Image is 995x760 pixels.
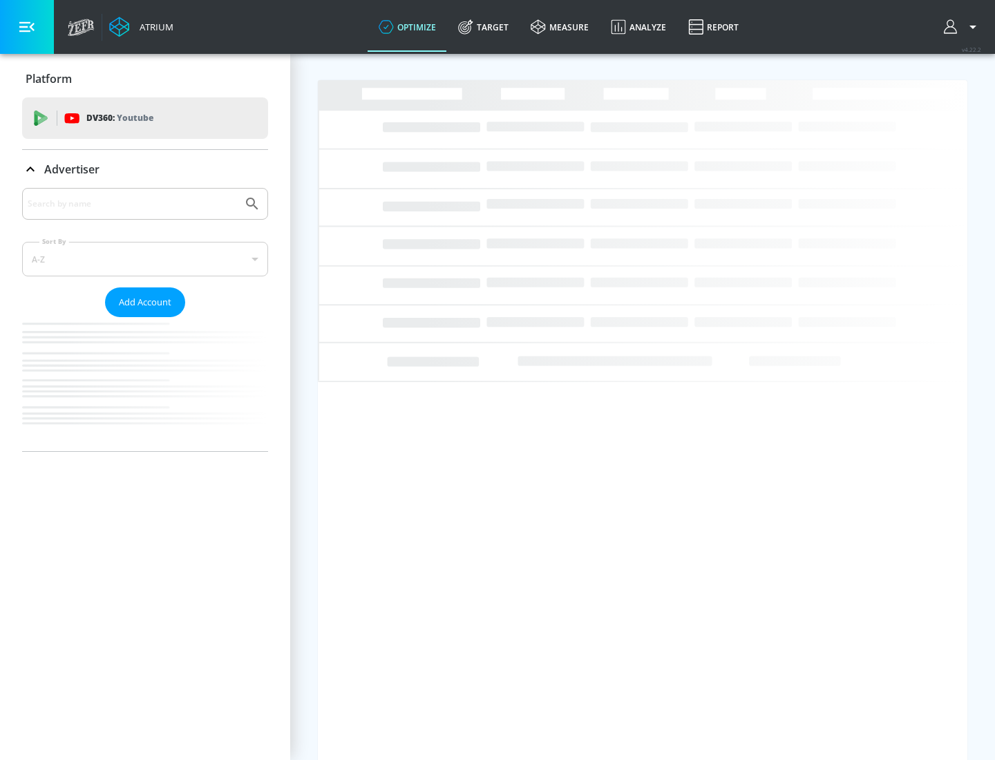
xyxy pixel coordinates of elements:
[22,317,268,451] nav: list of Advertiser
[109,17,173,37] a: Atrium
[105,287,185,317] button: Add Account
[520,2,600,52] a: measure
[22,242,268,276] div: A-Z
[962,46,981,53] span: v 4.22.2
[39,237,69,246] label: Sort By
[22,97,268,139] div: DV360: Youtube
[447,2,520,52] a: Target
[677,2,750,52] a: Report
[600,2,677,52] a: Analyze
[22,150,268,189] div: Advertiser
[22,188,268,451] div: Advertiser
[28,195,237,213] input: Search by name
[44,162,99,177] p: Advertiser
[368,2,447,52] a: optimize
[117,111,153,125] p: Youtube
[86,111,153,126] p: DV360:
[26,71,72,86] p: Platform
[22,59,268,98] div: Platform
[134,21,173,33] div: Atrium
[119,294,171,310] span: Add Account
